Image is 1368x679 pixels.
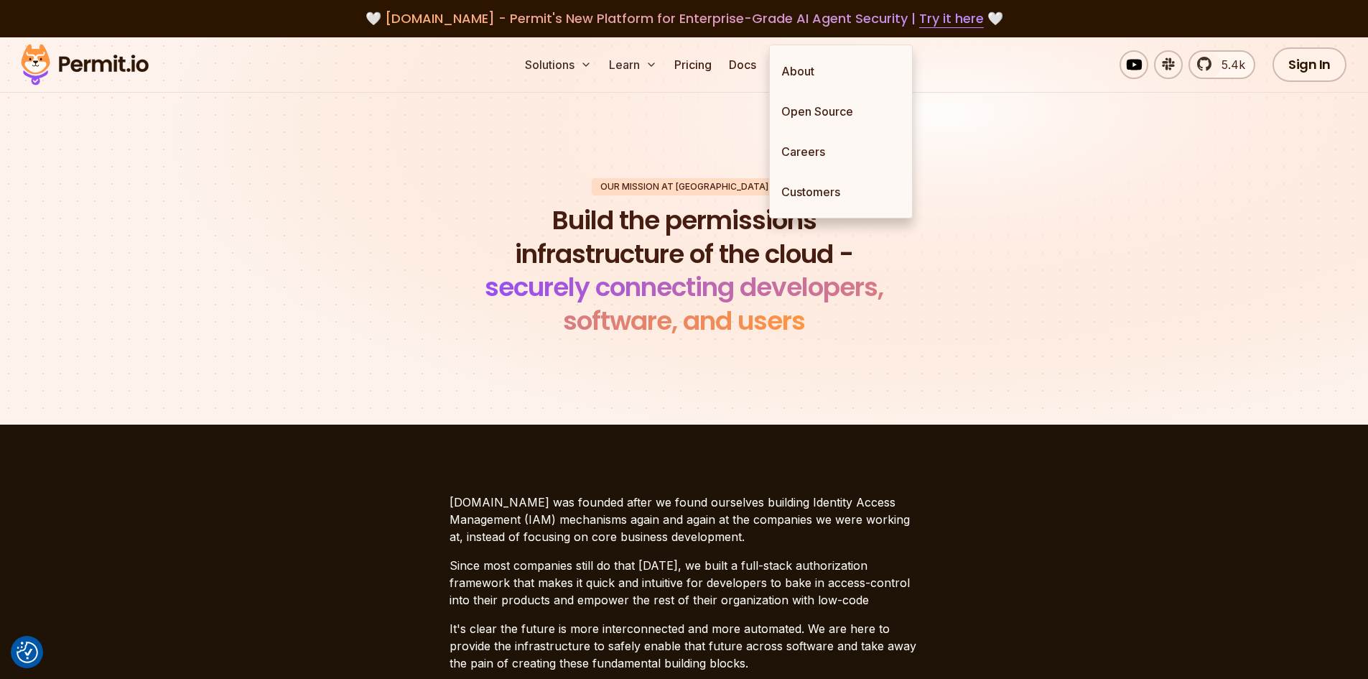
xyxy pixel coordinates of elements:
[1213,56,1245,73] span: 5.4k
[1272,47,1346,82] a: Sign In
[669,50,717,79] a: Pricing
[603,50,663,79] button: Learn
[770,91,912,131] a: Open Source
[770,131,912,172] a: Careers
[34,9,1334,29] div: 🤍 🤍
[465,204,903,338] h1: Build the permissions infrastructure of the cloud -
[1188,50,1255,79] a: 5.4k
[450,494,919,545] p: [DOMAIN_NAME] was founded after we found ourselves building Identity Access Management (IAM) mech...
[450,557,919,609] p: Since most companies still do that [DATE], we built a full-stack authorization framework that mak...
[723,50,762,79] a: Docs
[17,642,38,663] img: Revisit consent button
[592,178,777,195] div: Our mission at [GEOGRAPHIC_DATA]
[14,40,155,89] img: Permit logo
[519,50,597,79] button: Solutions
[385,9,984,27] span: [DOMAIN_NAME] - Permit's New Platform for Enterprise-Grade AI Agent Security |
[770,51,912,91] a: About
[450,620,919,672] p: It's clear the future is more interconnected and more automated. We are here to provide the infra...
[919,9,984,28] a: Try it here
[768,50,849,79] button: Company
[17,642,38,663] button: Consent Preferences
[770,172,912,212] a: Customers
[485,269,883,339] span: securely connecting developers, software, and users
